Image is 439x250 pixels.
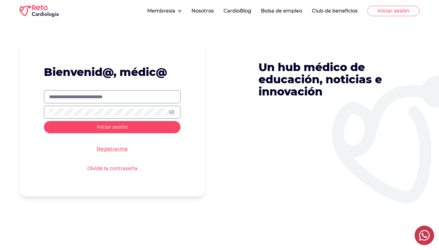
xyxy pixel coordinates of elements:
button: Iniciar sesión [367,6,419,16]
button: Bolsa de empleo [261,7,302,15]
button: CardioBlog [223,7,251,15]
button: Nosotros [191,7,214,15]
span: Iniciar sesión [97,124,128,130]
h1: Bienvenid@, médic@ [44,66,180,78]
p: Un hub médico de educación, noticias e innovación [259,61,395,98]
a: Olvidé la contraseña [87,165,137,172]
a: Registrarme [97,145,128,153]
button: Iniciar sesión [44,121,180,133]
button: Club de beneficios [312,7,358,15]
img: RETO Cardio Logo [20,5,59,17]
button: Membresía [147,7,182,15]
